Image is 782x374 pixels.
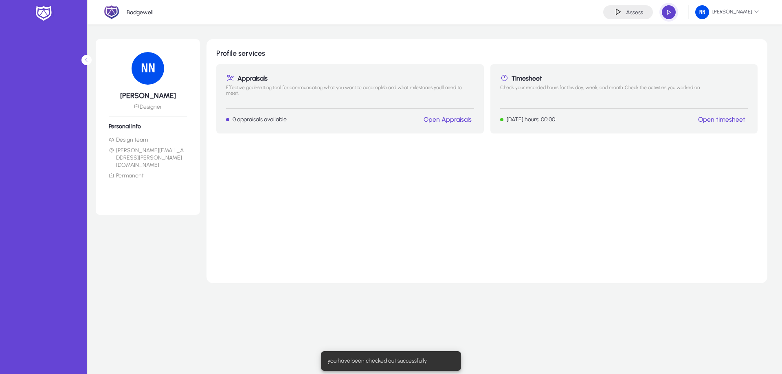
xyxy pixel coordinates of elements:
h1: Appraisals [226,74,474,82]
p: [DATE] hours: 00:00 [507,116,555,123]
img: 2.png [104,4,119,20]
p: Badgewell [127,9,154,16]
p: Check your recorded hours for this day, week, and month. Check the activities you worked on. [500,85,748,102]
a: Open timesheet [698,116,745,123]
img: 10.png [695,5,709,19]
img: 10.png [132,52,164,85]
div: you have been checked out successfully [321,351,458,371]
h6: Personal Info [109,123,187,130]
p: 0 appraisals available [233,116,287,123]
p: Effective goal-setting tool for communicating what you want to accomplish and what milestones you... [226,85,474,102]
p: Designer [109,103,187,110]
li: [PERSON_NAME][EMAIL_ADDRESS][PERSON_NAME][DOMAIN_NAME] [109,147,187,169]
h5: [PERSON_NAME] [109,91,187,100]
span: [PERSON_NAME] [695,5,759,19]
li: Design team [109,136,187,144]
h1: Profile services [216,49,758,58]
h4: Assess [626,9,643,16]
li: Permanent [109,172,187,179]
h1: Timesheet [500,74,748,82]
a: Open Appraisals [424,116,472,123]
button: Open Appraisals [421,115,474,124]
button: [PERSON_NAME] [689,5,766,20]
img: white-logo.png [33,5,54,22]
button: Open timesheet [696,115,748,124]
